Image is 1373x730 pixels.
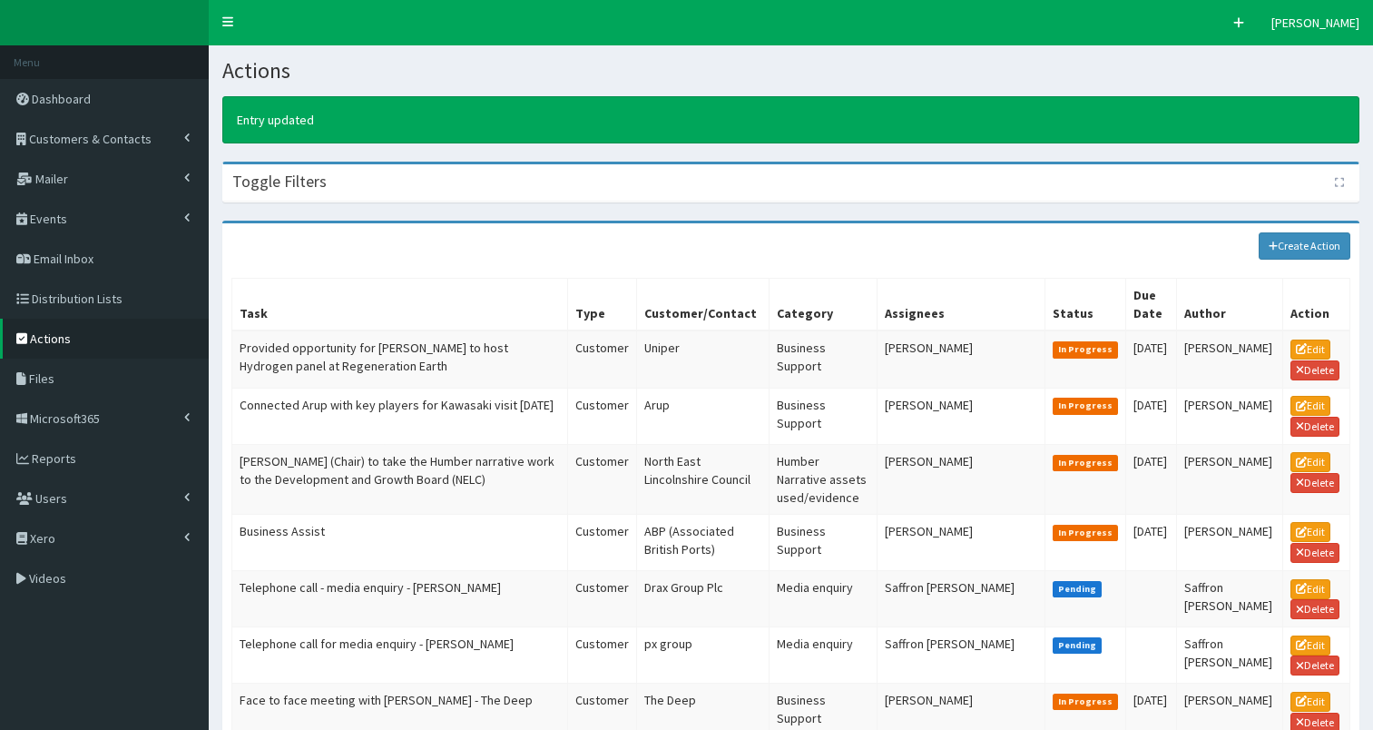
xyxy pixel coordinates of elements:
td: [PERSON_NAME] [1176,444,1282,514]
a: Edit [1290,522,1330,542]
th: Due Date [1126,279,1177,331]
td: [DATE] [1126,514,1177,570]
span: Reports [32,450,76,467]
span: Distribution Lists [32,291,123,307]
a: Edit [1290,340,1330,360]
span: Customers & Contacts [29,131,152,147]
td: Drax Group Plc [636,570,770,626]
td: [PERSON_NAME] [877,330,1044,388]
td: North East Lincolnshire Council [636,444,770,514]
td: Saffron [PERSON_NAME] [1176,570,1282,626]
span: Dashboard [32,91,91,107]
td: ABP (Associated British Ports) [636,514,770,570]
td: Media enquiry [770,627,877,684]
span: Email Inbox [34,251,93,267]
th: Assignees [877,279,1044,331]
td: Provided opportunity for [PERSON_NAME] to host Hydrogen panel at Regeneration Earth [232,330,568,388]
td: [PERSON_NAME] [877,388,1044,444]
span: Events [30,211,67,227]
span: [PERSON_NAME] [1271,15,1359,31]
td: Connected Arup with key players for Kawasaki visit [DATE] [232,388,568,444]
td: Saffron [PERSON_NAME] [1176,627,1282,684]
th: Category [770,279,877,331]
a: Edit [1290,636,1330,656]
span: Actions [30,330,71,347]
th: Type [567,279,636,331]
td: Uniper [636,330,770,388]
td: [DATE] [1126,444,1177,514]
span: Files [29,370,54,387]
th: Customer/Contact [636,279,770,331]
a: Edit [1290,452,1330,472]
td: Customer [567,444,636,514]
span: Users [35,490,67,507]
td: [PERSON_NAME] [1176,514,1282,570]
h3: Toggle Filters [232,173,327,190]
th: Status [1044,279,1126,331]
th: Author [1176,279,1282,331]
a: Delete [1290,417,1339,437]
td: Saffron [PERSON_NAME] [877,570,1044,626]
div: Entry updated [222,96,1359,143]
td: Customer [567,627,636,684]
span: In Progress [1053,694,1119,710]
span: In Progress [1053,398,1119,414]
td: Media enquiry [770,570,877,626]
td: Humber Narrative assets used/evidence [770,444,877,514]
a: Delete [1290,543,1339,563]
td: Customer [567,570,636,626]
h1: Actions [222,59,1359,83]
td: [DATE] [1126,388,1177,444]
td: Business Support [770,330,877,388]
span: Pending [1053,581,1103,597]
span: In Progress [1053,525,1119,541]
td: [DATE] [1126,330,1177,388]
td: [PERSON_NAME] (Chair) to take the Humber narrative work to the Development and Growth Board (NELC) [232,444,568,514]
span: Microsoft365 [30,410,100,427]
a: Delete [1290,599,1339,619]
span: Mailer [35,171,68,187]
td: Customer [567,514,636,570]
td: [PERSON_NAME] [1176,330,1282,388]
a: Delete [1290,360,1339,380]
td: [PERSON_NAME] [877,444,1044,514]
a: Delete [1290,656,1339,676]
td: Telephone call - media enquiry - [PERSON_NAME] [232,570,568,626]
td: px group [636,627,770,684]
a: Edit [1290,579,1330,599]
a: Delete [1290,473,1339,493]
a: Edit [1290,396,1330,416]
td: Business Assist [232,514,568,570]
td: Saffron [PERSON_NAME] [877,627,1044,684]
td: Arup [636,388,770,444]
td: Business Support [770,388,877,444]
span: Videos [29,570,66,587]
span: In Progress [1053,341,1119,358]
th: Action [1282,279,1349,331]
span: Xero [30,530,55,547]
th: Task [232,279,568,331]
td: Customer [567,388,636,444]
td: Business Support [770,514,877,570]
a: Edit [1290,692,1330,712]
span: In Progress [1053,455,1119,471]
a: Create Action [1259,232,1351,260]
td: Customer [567,330,636,388]
td: [PERSON_NAME] [1176,388,1282,444]
td: [PERSON_NAME] [877,514,1044,570]
td: Telephone call for media enquiry - [PERSON_NAME] [232,627,568,684]
span: Pending [1053,637,1103,654]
